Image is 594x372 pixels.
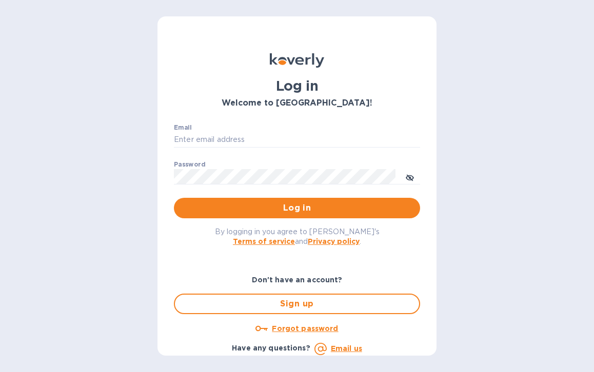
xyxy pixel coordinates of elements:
b: Don't have an account? [252,276,343,284]
u: Forgot password [272,324,338,333]
a: Email us [331,344,362,353]
b: Have any questions? [232,344,310,352]
button: Sign up [174,294,420,314]
input: Enter email address [174,132,420,148]
h3: Welcome to [GEOGRAPHIC_DATA]! [174,98,420,108]
img: Koverly [270,53,324,68]
a: Privacy policy [308,237,360,245]
h1: Log in [174,78,420,94]
span: Sign up [183,298,411,310]
label: Password [174,162,205,168]
span: By logging in you agree to [PERSON_NAME]'s and . [215,228,380,245]
label: Email [174,125,192,131]
a: Terms of service [233,237,295,245]
button: Log in [174,198,420,218]
button: toggle password visibility [400,167,420,187]
span: Log in [182,202,412,214]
